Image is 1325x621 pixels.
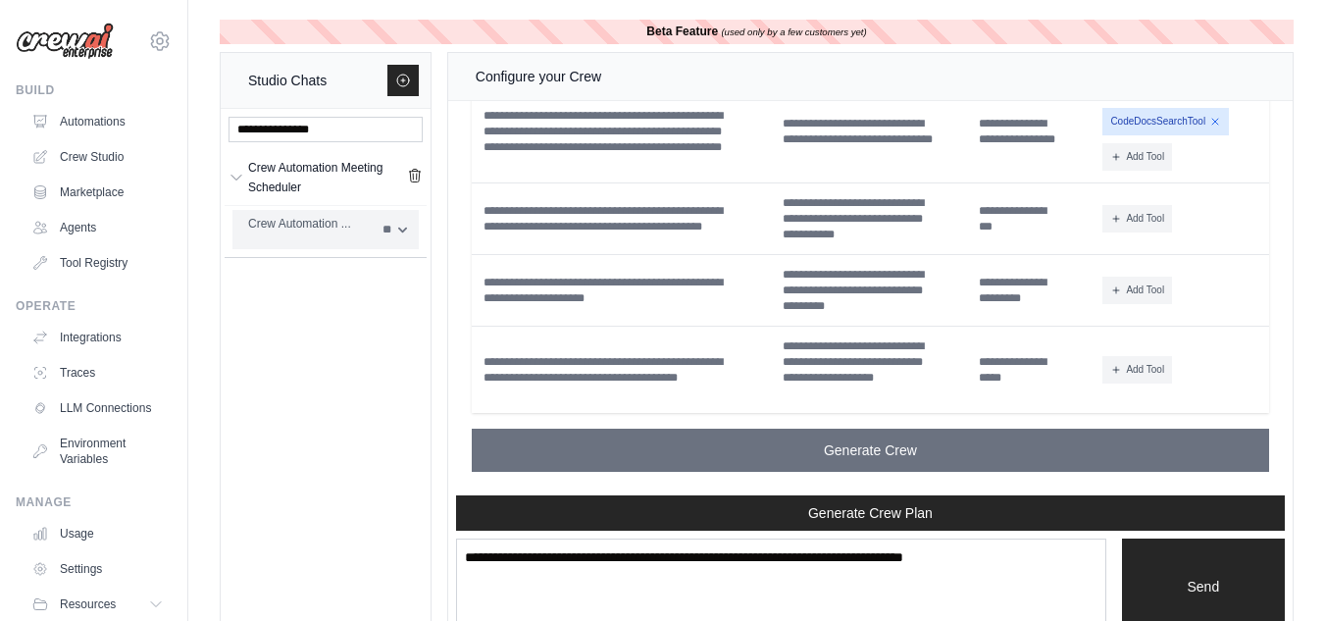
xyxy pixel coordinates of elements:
[824,440,917,460] span: Generate Crew
[24,247,172,279] a: Tool Registry
[472,429,1269,472] button: Generate Crew
[24,177,172,208] a: Marketplace
[1102,356,1172,384] button: Add Tool
[244,158,407,197] a: Crew Automation Meeting Scheduler
[24,212,172,243] a: Agents
[646,25,718,38] b: Beta Feature
[24,518,172,549] a: Usage
[24,553,172,585] a: Settings
[24,106,172,137] a: Automations
[1102,108,1229,135] span: CodeDocsSearchTool
[24,141,172,173] a: Crew Studio
[1102,277,1172,304] button: Add Tool
[1102,143,1172,171] button: Add Tool
[248,214,371,233] div: Crew Automation ...
[24,322,172,353] a: Integrations
[456,495,1285,531] button: Generate Crew Plan
[248,69,327,92] div: Studio Chats
[476,65,601,88] div: Configure your Crew
[24,428,172,475] a: Environment Variables
[16,298,172,314] div: Operate
[24,589,172,620] button: Resources
[248,158,407,197] div: Crew Automation Meeting Scheduler
[24,357,172,388] a: Traces
[721,26,866,37] i: (used only by a few customers yet)
[24,392,172,424] a: LLM Connections
[248,214,371,245] a: Crew Automation ...
[1102,205,1172,233] button: Add Tool
[16,23,114,60] img: Logo
[16,82,172,98] div: Build
[60,596,116,612] span: Resources
[16,494,172,510] div: Manage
